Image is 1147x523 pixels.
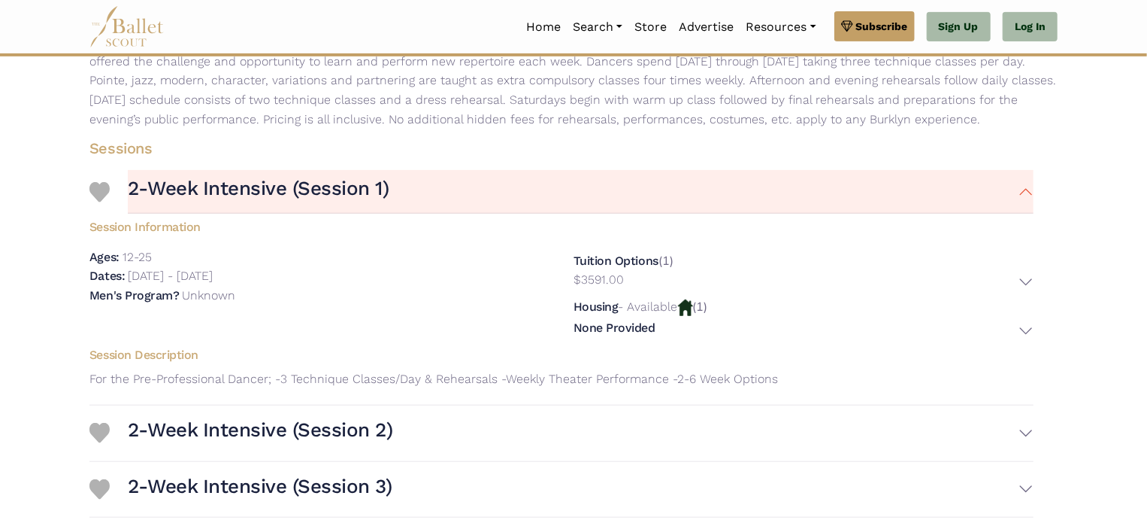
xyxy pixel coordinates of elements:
img: Heart [89,423,110,443]
h5: Housing [573,300,619,314]
a: Search [567,11,628,43]
a: Sign Up [927,12,991,42]
p: Modeled after the schedule and rigors of a professional ballet company, our summer intensive is f... [77,32,1070,129]
a: Resources [740,11,822,43]
h3: 2-Week Intensive (Session 3) [128,474,392,500]
h5: Men's Program? [89,288,179,303]
div: (1) [573,251,1034,293]
div: (1) [573,297,1034,342]
button: 2-Week Intensive (Session 3) [128,468,1034,512]
p: For the Pre-Professional Dancer; -3 Technique Classes/Day & Rehearsals -Weekly Theater Performanc... [77,369,1046,389]
a: Advertise [673,11,740,43]
p: [DATE] - [DATE] [128,269,213,283]
h3: 2-Week Intensive (Session 1) [128,176,389,202]
a: Subscribe [834,11,915,41]
h5: Tuition Options [573,254,658,268]
a: Home [520,11,567,43]
h5: Dates: [89,269,125,283]
button: 2-Week Intensive (Session 2) [128,412,1034,455]
button: None Provided [573,321,1034,342]
img: Housing Available [678,300,693,316]
a: Log In [1003,12,1058,42]
h4: Sessions [77,138,1046,158]
img: Heart [89,182,110,202]
h5: Session Description [77,348,1046,363]
img: Heart [89,479,110,500]
a: Store [628,11,673,43]
img: gem.svg [841,18,853,35]
button: $3591.00 [573,270,1034,293]
button: 2-Week Intensive (Session 1) [128,170,1034,214]
h5: Ages: [89,250,120,264]
p: 12-25 [123,250,152,264]
h3: 2-Week Intensive (Session 2) [128,418,393,443]
p: $3591.00 [573,270,624,290]
p: Unknown [182,288,235,303]
h5: Session Information [77,214,1046,236]
span: Subscribe [856,18,908,35]
h5: None Provided [573,321,655,336]
p: - Available [619,300,678,314]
